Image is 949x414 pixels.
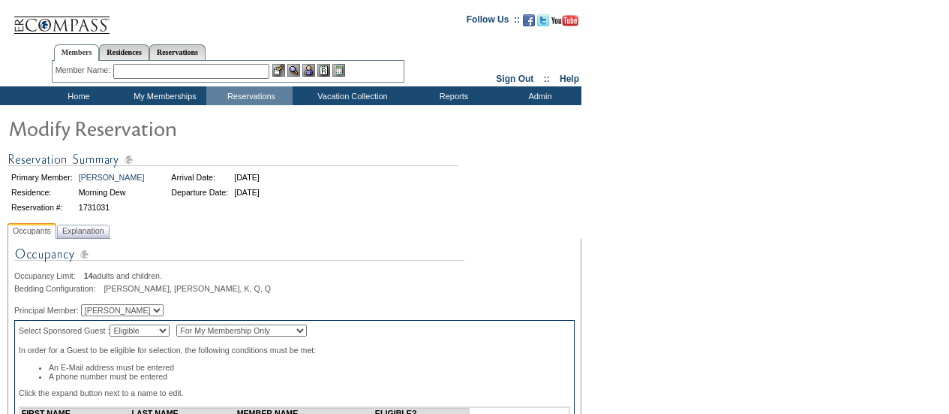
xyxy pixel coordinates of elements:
[14,271,82,280] span: Occupancy Limit:
[496,74,533,84] a: Sign Out
[302,64,315,77] img: Impersonate
[409,86,495,105] td: Reports
[560,74,579,84] a: Help
[49,372,570,381] li: A phone number must be entered
[551,15,578,26] img: Subscribe to our YouTube Channel
[13,4,110,35] img: Compass Home
[9,186,75,199] td: Residence:
[317,64,330,77] img: Reservations
[537,14,549,26] img: Follow us on Twitter
[8,150,458,169] img: Reservation Summary
[206,86,293,105] td: Reservations
[120,86,206,105] td: My Memberships
[56,64,113,77] div: Member Name:
[169,171,230,184] td: Arrival Date:
[79,173,145,182] a: [PERSON_NAME]
[495,86,581,105] td: Admin
[551,19,578,28] a: Subscribe to our YouTube Channel
[14,306,79,315] span: Principal Member:
[9,171,75,184] td: Primary Member:
[523,19,535,28] a: Become our fan on Facebook
[293,86,409,105] td: Vacation Collection
[14,271,575,280] div: adults and children.
[49,363,570,372] li: An E-Mail address must be entered
[169,186,230,199] td: Departure Date:
[287,64,300,77] img: View
[99,44,149,60] a: Residences
[332,64,345,77] img: b_calculator.gif
[232,186,262,199] td: [DATE]
[272,64,285,77] img: b_edit.gif
[84,271,93,280] span: 14
[14,245,464,271] img: Occupancy
[523,14,535,26] img: Become our fan on Facebook
[232,171,262,184] td: [DATE]
[104,284,271,293] span: [PERSON_NAME], [PERSON_NAME], K, Q, Q
[77,201,147,214] td: 1731031
[14,284,101,293] span: Bedding Configuration:
[8,113,308,143] img: Modify Reservation
[467,13,520,31] td: Follow Us ::
[54,44,100,61] a: Members
[59,223,107,239] span: Explanation
[537,19,549,28] a: Follow us on Twitter
[77,186,147,199] td: Morning Dew
[544,74,550,84] span: ::
[34,86,120,105] td: Home
[9,201,75,214] td: Reservation #:
[10,223,54,239] span: Occupants
[149,44,206,60] a: Reservations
